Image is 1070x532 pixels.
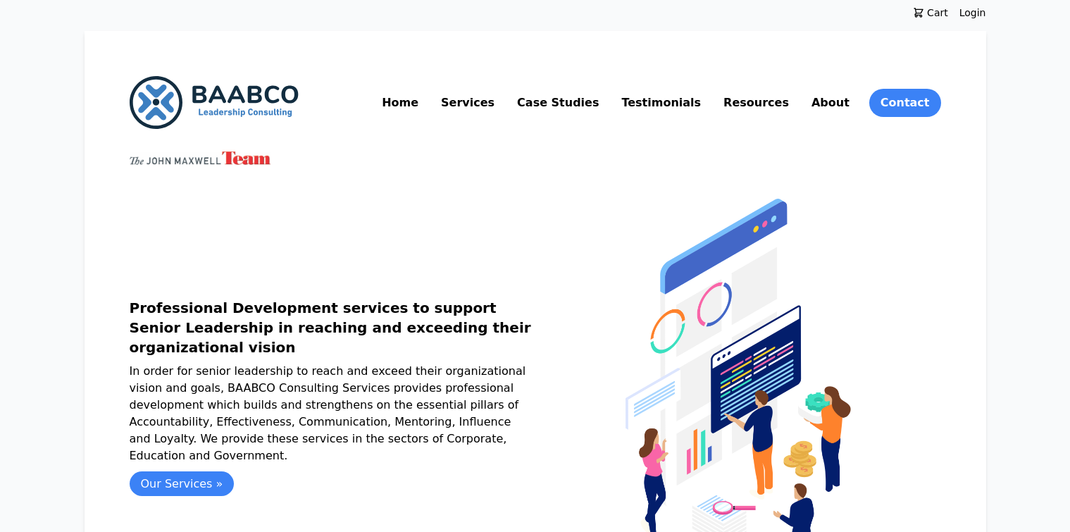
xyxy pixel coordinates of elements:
[130,471,235,496] a: Our Services »
[618,92,704,114] a: Testimonials
[924,6,948,20] span: Cart
[379,92,421,114] a: Home
[959,6,986,20] a: Login
[130,363,535,464] p: In order for senior leadership to reach and exceed their organizational vision and goals, BAABCO ...
[721,92,792,114] a: Resources
[869,89,941,117] a: Contact
[130,298,535,357] h1: Professional Development services to support Senior Leadership in reaching and exceeding their or...
[902,6,959,20] a: Cart
[438,92,497,114] a: Services
[514,92,602,114] a: Case Studies
[130,151,270,165] img: John Maxwell
[809,92,852,114] a: About
[130,76,299,129] img: BAABCO Consulting Services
